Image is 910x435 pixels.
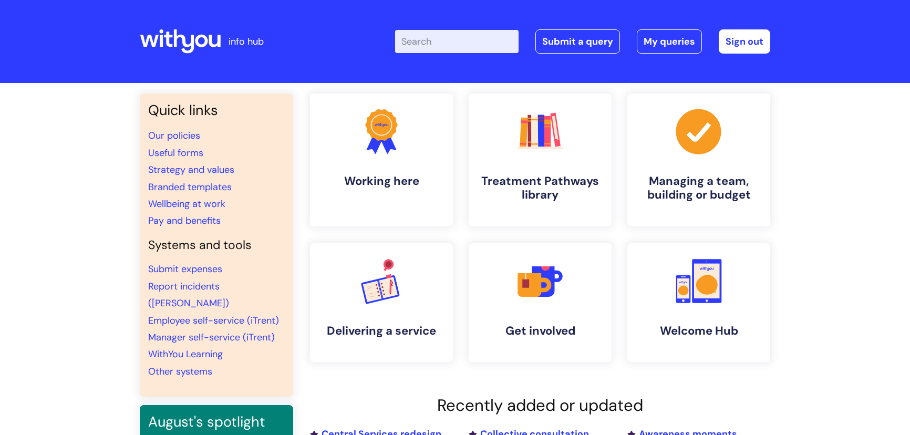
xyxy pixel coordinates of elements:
a: Our policies [148,129,200,142]
h4: Systems and tools [148,238,285,253]
a: Working here [310,94,453,226]
h4: Managing a team, building or budget [636,174,762,202]
a: My queries [637,29,702,54]
p: info hub [229,33,264,50]
h4: Welcome Hub [636,324,762,338]
a: Delivering a service [310,243,453,362]
h2: Recently added or updated [310,396,770,415]
h3: Quick links [148,102,285,119]
a: WithYou Learning [148,348,223,360]
h3: August's spotlight [148,413,285,430]
a: Pay and benefits [148,214,221,227]
a: Branded templates [148,181,232,193]
a: Treatment Pathways library [469,94,612,226]
h4: Delivering a service [318,324,444,338]
a: Strategy and values [148,163,234,176]
input: Search [395,30,519,53]
a: Sign out [719,29,770,54]
a: Useful forms [148,147,203,159]
a: Report incidents ([PERSON_NAME]) [148,280,229,309]
h4: Treatment Pathways library [477,174,603,202]
a: Employee self-service (iTrent) [148,314,279,327]
a: Wellbeing at work [148,198,225,210]
a: Submit expenses [148,263,222,275]
a: Other systems [148,365,212,378]
div: | - [395,29,770,54]
a: Welcome Hub [627,243,770,362]
a: Managing a team, building or budget [627,94,770,226]
a: Submit a query [535,29,620,54]
a: Manager self-service (iTrent) [148,331,275,344]
a: Get involved [469,243,612,362]
h4: Get involved [477,324,603,338]
h4: Working here [318,174,444,188]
